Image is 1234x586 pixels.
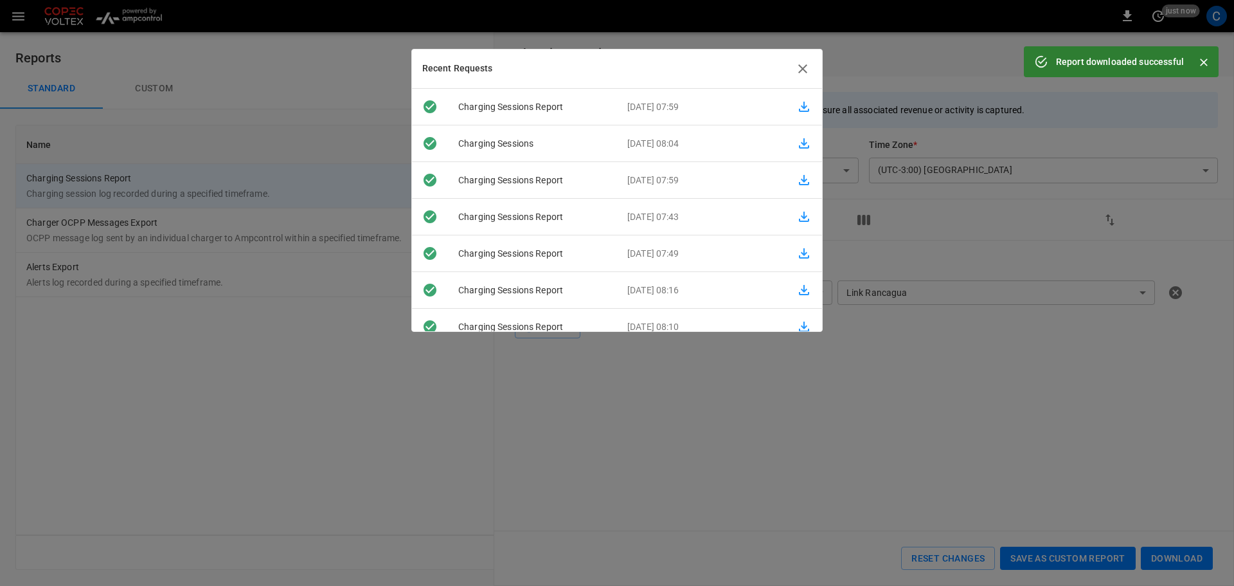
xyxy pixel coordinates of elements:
[617,137,786,151] p: [DATE] 08:04
[412,99,448,114] div: Downloaded
[448,174,617,187] p: Charging Sessions Report
[412,136,448,151] div: Downloaded
[422,62,493,76] h6: Recent Requests
[617,320,786,334] p: [DATE] 08:10
[412,246,448,261] div: Downloaded
[1194,53,1213,72] button: Close
[448,137,617,151] p: charging sessions
[1056,50,1184,73] div: Report downloaded successful
[448,247,617,261] p: Charging Sessions Report
[448,100,617,114] p: Charging Sessions Report
[448,210,617,224] p: Charging Sessions Report
[412,282,448,298] div: Downloaded
[448,320,617,334] p: Charging Sessions Report
[617,284,786,297] p: [DATE] 08:16
[617,210,786,224] p: [DATE] 07:43
[617,247,786,261] p: [DATE] 07:49
[448,284,617,297] p: Charging Sessions Report
[412,209,448,224] div: Downloaded
[617,174,786,187] p: [DATE] 07:59
[412,319,448,334] div: Downloaded
[617,100,786,114] p: [DATE] 07:59
[412,172,448,188] div: Downloaded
